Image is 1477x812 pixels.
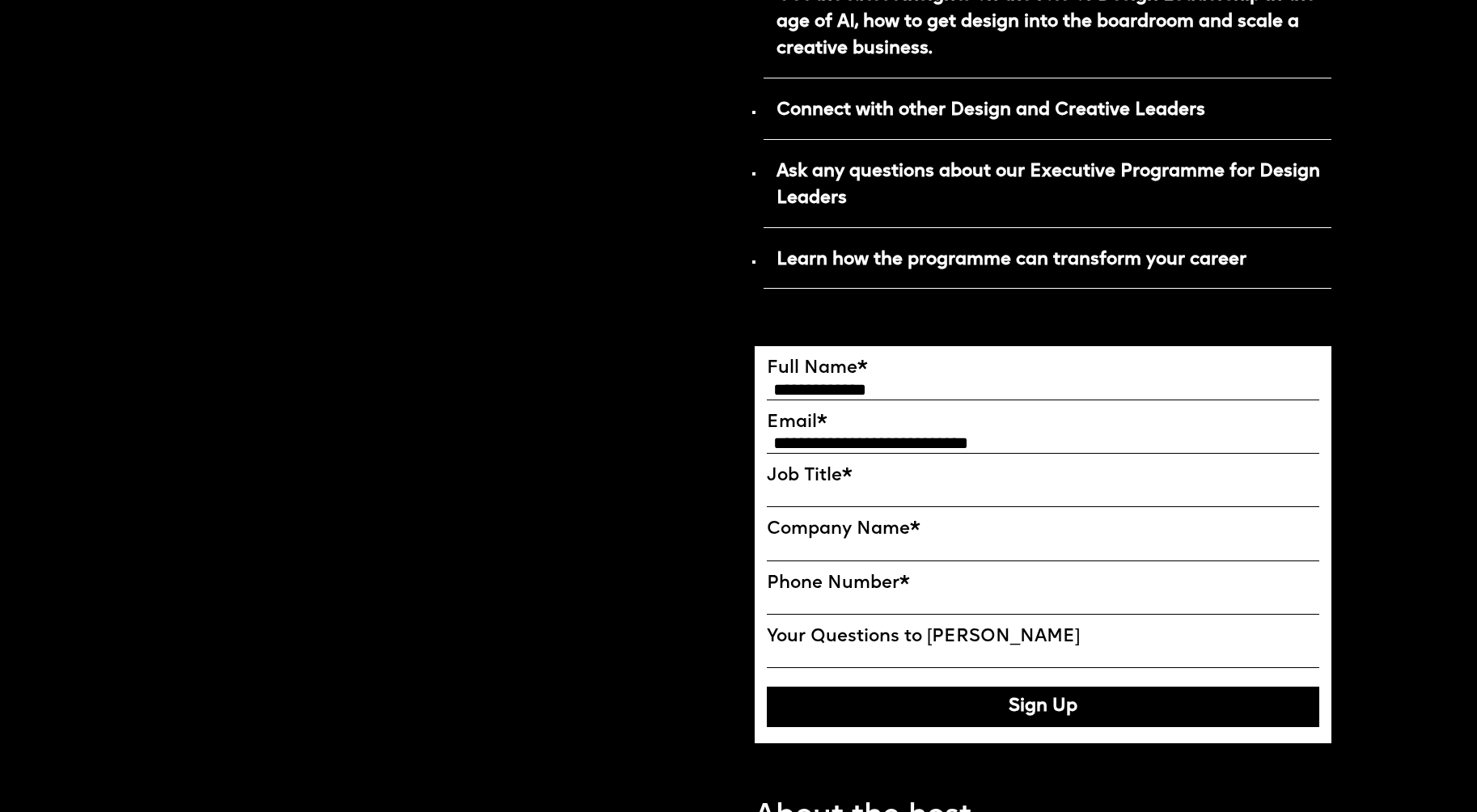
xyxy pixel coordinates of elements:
[777,252,1246,269] strong: Learn how the programme can transform your career
[767,627,1319,648] label: Your Questions to [PERSON_NAME]
[767,519,1319,540] label: Company Name
[767,412,1319,433] label: Email
[777,102,1205,119] strong: Connect with other Design and Creative Leaders
[767,466,1319,487] label: Job Title
[767,573,1319,594] label: Phone Number*
[767,687,1319,727] button: Sign Up
[777,163,1320,207] strong: Ask any questions about our Executive Programme for Design Leaders
[767,358,1319,379] label: Full Name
